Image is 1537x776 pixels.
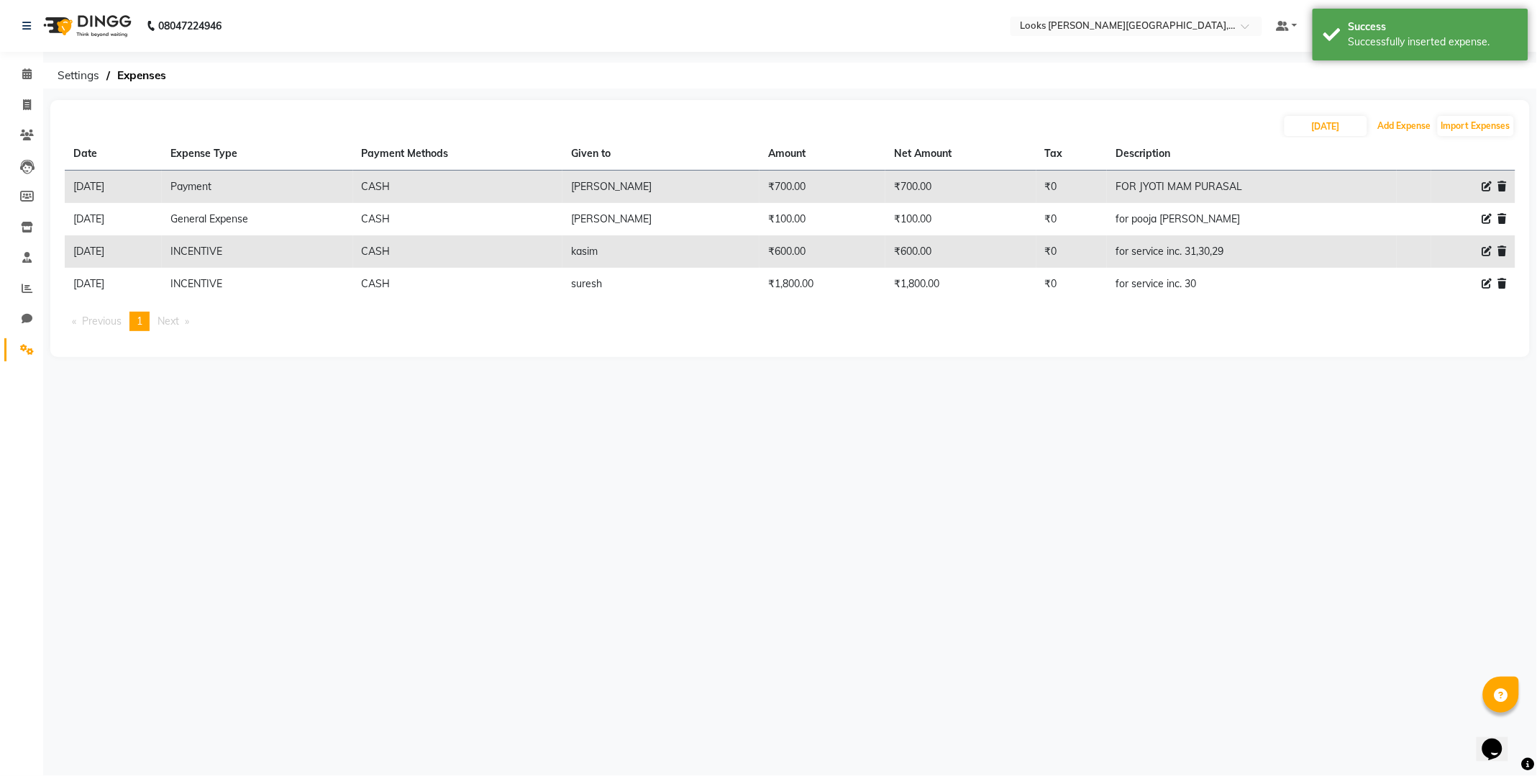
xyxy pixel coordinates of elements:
[562,171,760,204] td: [PERSON_NAME]
[562,137,760,171] th: Given to
[353,171,563,204] td: CASH
[562,203,760,235] td: [PERSON_NAME]
[885,171,1036,204] td: ₹700.00
[760,203,885,235] td: ₹100.00
[1349,35,1518,50] div: Successfully inserted expense.
[1036,171,1108,204] td: ₹0
[137,315,142,328] span: 1
[353,235,563,268] td: CASH
[162,235,353,268] td: INCENTIVE
[162,171,353,204] td: Payment
[37,6,135,46] img: logo
[885,235,1036,268] td: ₹600.00
[760,268,885,300] td: ₹1,800.00
[158,315,179,328] span: Next
[1036,268,1108,300] td: ₹0
[162,268,353,300] td: INCENTIVE
[562,235,760,268] td: kasim
[50,63,106,89] span: Settings
[1036,137,1108,171] th: Tax
[65,203,162,235] td: [DATE]
[760,137,885,171] th: Amount
[885,203,1036,235] td: ₹100.00
[353,137,563,171] th: Payment Methods
[1107,171,1397,204] td: FOR JYOTI MAM PURASAL
[65,235,162,268] td: [DATE]
[353,268,563,300] td: CASH
[885,137,1036,171] th: Net Amount
[1107,268,1397,300] td: for service inc. 30
[65,312,1515,331] nav: Pagination
[353,203,563,235] td: CASH
[1349,19,1518,35] div: Success
[162,203,353,235] td: General Expense
[158,6,222,46] b: 08047224946
[1107,137,1397,171] th: Description
[162,137,353,171] th: Expense Type
[1036,203,1108,235] td: ₹0
[760,235,885,268] td: ₹600.00
[1107,203,1397,235] td: for pooja [PERSON_NAME]
[110,63,173,89] span: Expenses
[1107,235,1397,268] td: for service inc. 31,30,29
[1036,235,1108,268] td: ₹0
[1374,116,1435,136] button: Add Expense
[65,137,162,171] th: Date
[1438,116,1514,136] button: Import Expenses
[82,315,122,328] span: Previous
[65,268,162,300] td: [DATE]
[885,268,1036,300] td: ₹1,800.00
[1477,718,1523,762] iframe: chat widget
[562,268,760,300] td: suresh
[65,171,162,204] td: [DATE]
[1285,116,1367,136] input: PLACEHOLDER.DATE
[760,171,885,204] td: ₹700.00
